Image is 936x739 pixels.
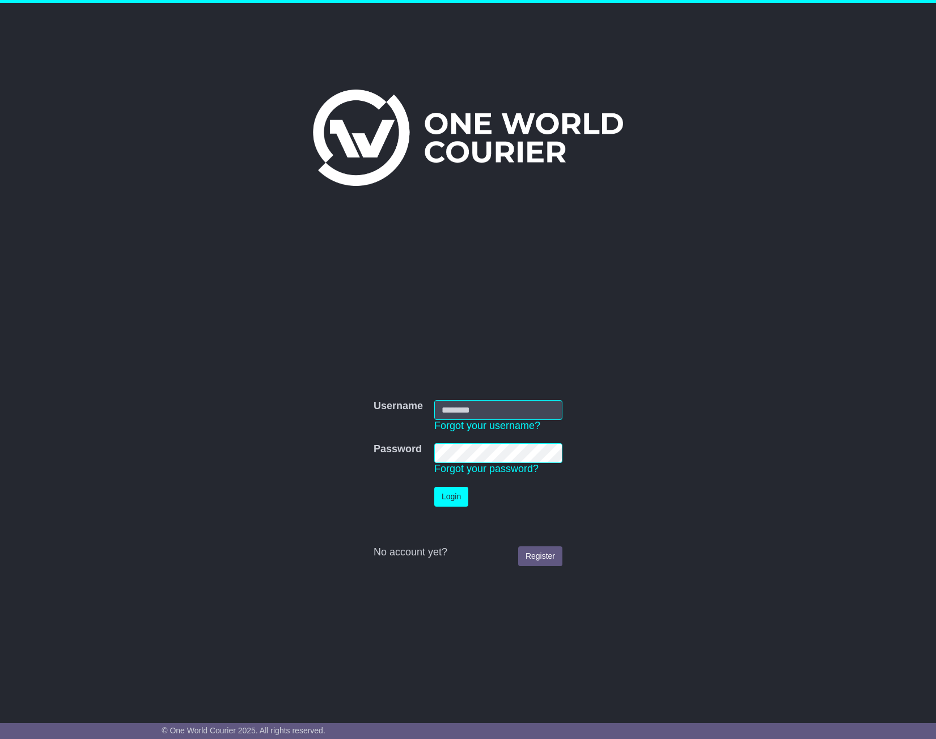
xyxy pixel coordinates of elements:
[313,90,622,186] img: One World
[374,443,422,456] label: Password
[434,487,468,507] button: Login
[518,546,562,566] a: Register
[162,726,325,735] span: © One World Courier 2025. All rights reserved.
[434,420,540,431] a: Forgot your username?
[374,400,423,413] label: Username
[374,546,562,559] div: No account yet?
[434,463,539,474] a: Forgot your password?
